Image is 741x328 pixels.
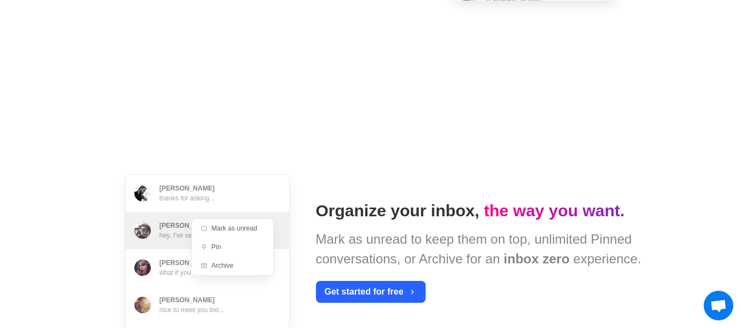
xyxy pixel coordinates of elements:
[484,202,625,220] span: the way you want.
[316,201,643,221] h1: Organize your inbox,
[504,251,569,266] span: inbox zero
[316,229,643,269] div: Mark as unread to keep them on top, unlimited Pinned conversations, or Archive for an experience.
[316,281,426,303] button: Get started for free
[704,291,733,320] a: チャットを開く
